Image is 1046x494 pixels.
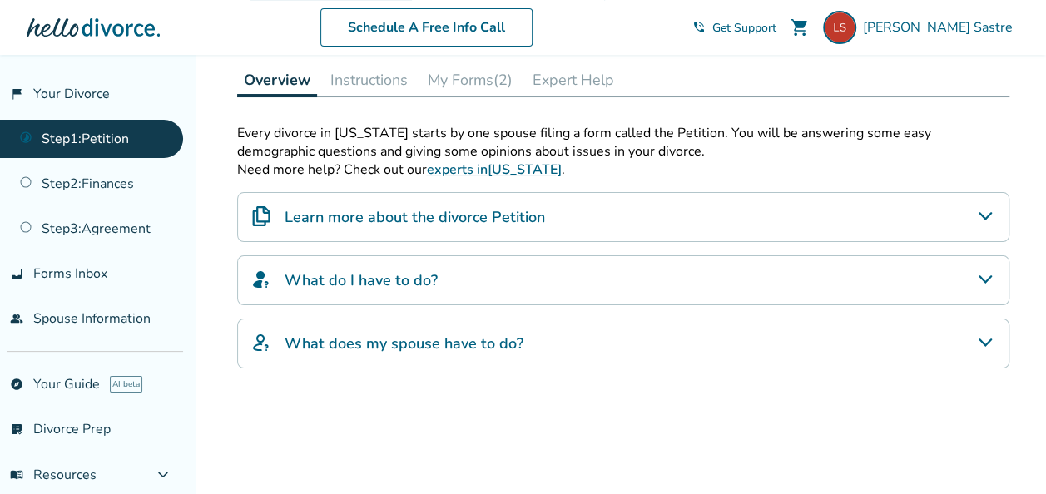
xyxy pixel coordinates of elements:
span: menu_book [10,468,23,482]
a: Schedule A Free Info Call [320,8,533,47]
a: experts in[US_STATE] [427,161,562,179]
img: What does my spouse have to do? [251,333,271,353]
iframe: Chat Widget [963,414,1046,494]
h4: What does my spouse have to do? [285,333,523,354]
button: My Forms(2) [421,63,519,96]
div: What do I have to do? [237,255,1009,305]
div: What does my spouse have to do? [237,319,1009,368]
span: inbox [10,267,23,280]
p: Need more help? Check out our . [237,161,1009,179]
img: krystal.sastre@gmail.com [823,11,856,44]
span: people [10,312,23,325]
div: Learn more about the divorce Petition [237,192,1009,242]
span: Get Support [712,20,776,36]
span: shopping_cart [790,17,810,37]
h4: What do I have to do? [285,269,438,291]
img: What do I have to do? [251,269,271,289]
span: list_alt_check [10,422,23,436]
a: phone_in_talkGet Support [692,20,776,36]
span: Resources [10,466,97,484]
span: phone_in_talk [692,21,706,34]
span: [PERSON_NAME] Sastre [863,18,1019,37]
p: Every divorce in [US_STATE] starts by one spouse filing a form called the Petition. You will be a... [237,124,1009,161]
button: Expert Help [526,63,621,96]
img: Learn more about the divorce Petition [251,206,271,226]
button: Instructions [324,63,414,96]
span: AI beta [110,376,142,393]
span: expand_more [153,465,173,485]
span: explore [10,378,23,391]
span: Forms Inbox [33,264,107,283]
span: flag_2 [10,87,23,101]
h4: Learn more about the divorce Petition [285,206,545,228]
button: Overview [237,63,317,97]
